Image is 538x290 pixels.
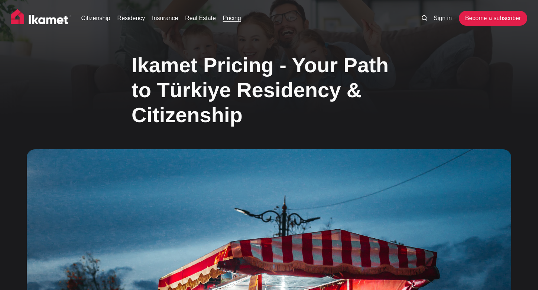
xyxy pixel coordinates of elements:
a: Pricing [223,14,241,23]
h1: Ikamet Pricing - Your Path to Türkiye Residency & Citizenship [132,52,406,128]
img: Ikamet home [11,9,72,28]
a: Sign in [434,14,452,23]
a: Become a subscriber [459,11,527,26]
a: Residency [117,14,145,23]
a: Citizenship [81,14,110,23]
a: Real Estate [185,14,216,23]
a: Insurance [152,14,178,23]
